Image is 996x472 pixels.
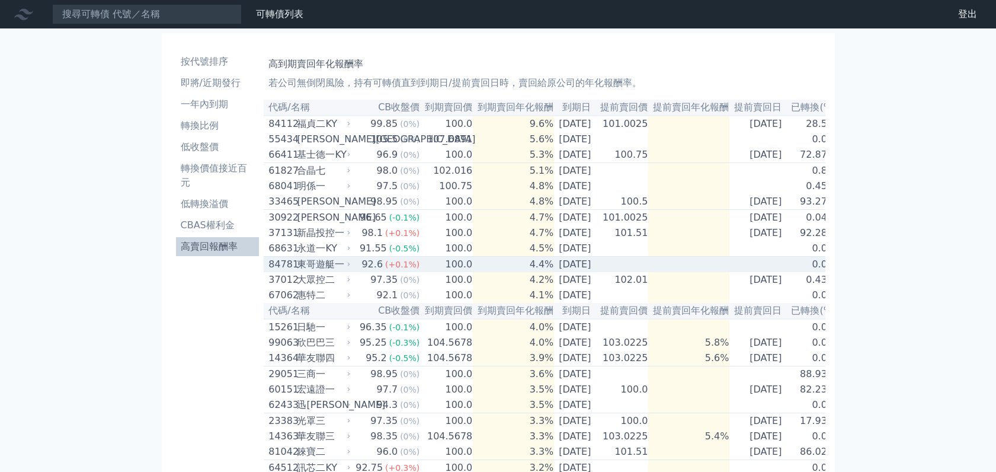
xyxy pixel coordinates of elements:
[400,166,419,176] span: (0%)
[297,273,348,287] div: 大眾控二
[473,319,554,335] td: 4.0%
[420,413,473,429] td: 100.0
[176,194,260,213] a: 低轉換溢價
[949,5,987,24] a: 登出
[473,288,554,303] td: 4.1%
[473,366,554,382] td: 3.6%
[359,257,385,272] div: 92.6
[554,178,595,194] td: [DATE]
[268,320,294,334] div: 15261
[176,76,260,90] li: 即將/近期發行
[420,257,473,273] td: 100.0
[420,397,473,413] td: 100.0
[297,257,348,272] div: 東哥遊艇一
[268,194,294,209] div: 33465
[176,161,260,190] li: 轉換價值接近百元
[554,350,595,366] td: [DATE]
[268,226,294,240] div: 37131
[368,429,400,444] div: 98.35
[357,320,389,334] div: 96.35
[648,350,729,366] td: 5.6%
[554,163,595,179] td: [DATE]
[554,147,595,163] td: [DATE]
[729,303,786,319] th: 提前賣回日
[473,194,554,210] td: 4.8%
[268,257,294,272] div: 84781
[554,429,595,444] td: [DATE]
[473,116,554,132] td: 9.6%
[473,241,554,257] td: 4.5%
[473,147,554,163] td: 5.3%
[374,164,401,178] div: 98.0
[297,179,348,193] div: 明係一
[786,210,837,226] td: 0.04%
[786,257,837,273] td: 0.0%
[595,100,648,116] th: 提前賣回價
[473,132,554,147] td: 5.6%
[473,257,554,273] td: 4.4%
[595,444,648,460] td: 101.51
[729,100,786,116] th: 提前賣回日
[374,382,401,397] div: 97.7
[473,178,554,194] td: 4.8%
[420,163,473,179] td: 102.016
[268,211,294,225] div: 30922
[52,4,242,24] input: 搜尋可轉債 代號／名稱
[176,55,260,69] li: 按代號排序
[268,445,294,459] div: 81042
[595,194,648,210] td: 100.5
[595,350,648,366] td: 103.0225
[595,429,648,444] td: 103.0225
[473,444,554,460] td: 3.3%
[400,447,419,457] span: (0%)
[554,225,595,241] td: [DATE]
[400,275,419,285] span: (0%)
[357,336,389,350] div: 95.25
[374,148,401,162] div: 96.9
[786,444,837,460] td: 86.02%
[268,398,294,412] div: 62433
[554,397,595,413] td: [DATE]
[554,366,595,382] td: [DATE]
[297,148,348,162] div: 基士德一KY
[368,132,400,146] div: 105.5
[368,117,400,131] div: 99.85
[297,445,348,459] div: 錸寶二
[729,116,786,132] td: [DATE]
[297,336,348,350] div: 欣巴巴三
[256,8,303,20] a: 可轉債列表
[268,288,294,302] div: 67062
[554,132,595,147] td: [DATE]
[264,303,353,319] th: 代碼/名稱
[554,257,595,273] td: [DATE]
[554,444,595,460] td: [DATE]
[268,76,820,90] p: 若公司無倒閉風險，持有可轉債直到到期日/提前賣回日時，賣回給原公司的年化報酬率。
[400,385,419,394] span: (0%)
[729,272,786,288] td: [DATE]
[268,429,294,444] div: 14363
[729,335,786,350] td: [DATE]
[268,367,294,381] div: 29051
[176,159,260,192] a: 轉換價值接近百元
[786,366,837,382] td: 88.93%
[595,382,648,397] td: 100.0
[297,164,348,178] div: 合晶七
[268,414,294,428] div: 23383
[353,100,420,116] th: CB收盤價
[297,398,348,412] div: 迅[PERSON_NAME]
[389,338,420,347] span: (-0.3%)
[786,413,837,429] td: 17.93%
[420,288,473,303] td: 100.0
[595,303,648,319] th: 提前賣回價
[420,444,473,460] td: 100.0
[385,260,419,269] span: (+0.1%)
[420,319,473,335] td: 100.0
[473,100,554,116] th: 到期賣回年化報酬
[176,95,260,114] a: 一年內到期
[420,100,473,116] th: 到期賣回價
[420,303,473,319] th: 到期賣回價
[420,429,473,444] td: 104.5678
[400,181,419,191] span: (0%)
[176,197,260,211] li: 低轉換溢價
[357,241,389,256] div: 91.55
